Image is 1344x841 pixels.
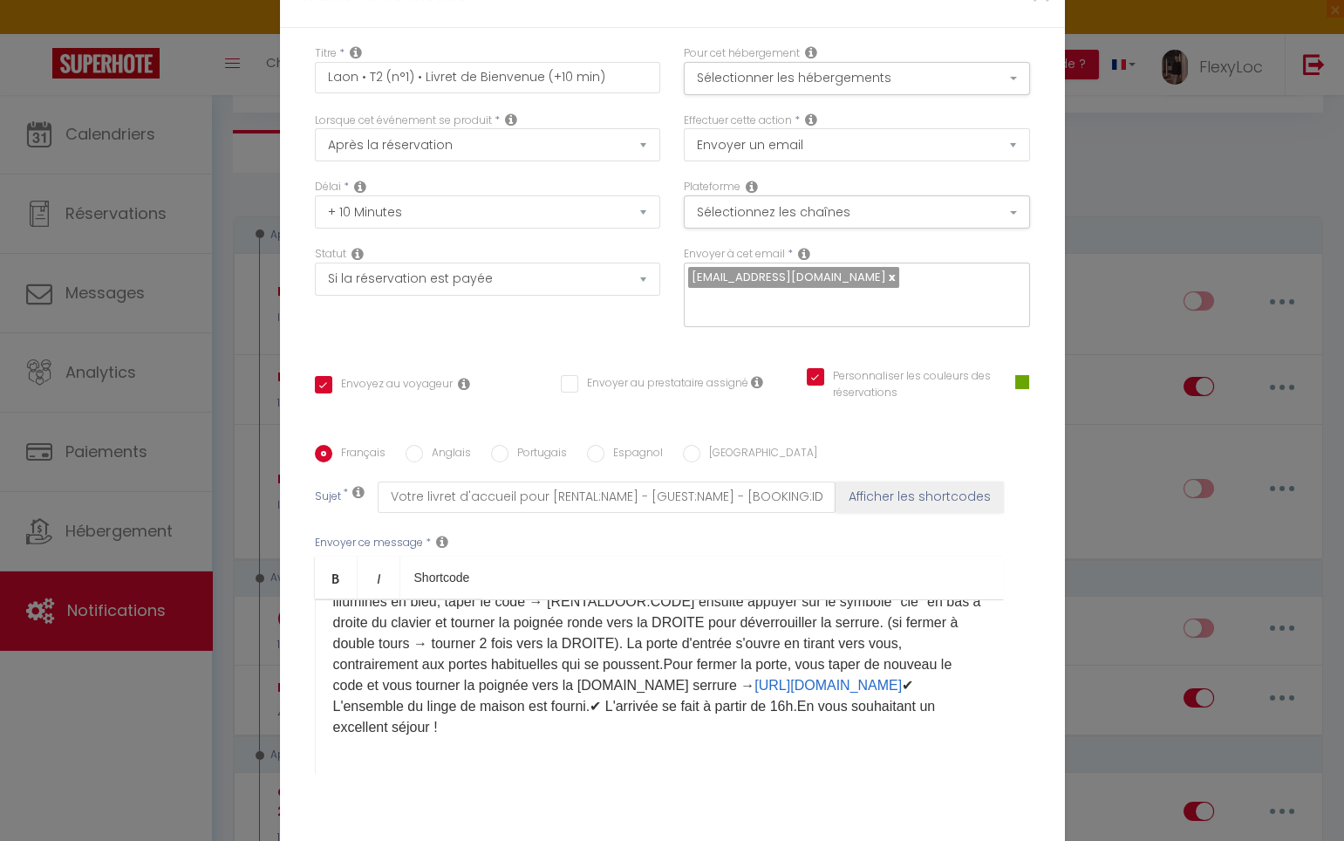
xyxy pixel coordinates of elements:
[505,113,517,126] i: Event Occur
[315,179,341,195] label: Délai
[358,557,400,598] a: Italic
[315,535,423,551] label: Envoyer ce message
[333,466,986,738] p: Bonjour [GUEST:FIRST_NAME],Vous trouverez ci-joint votre livret d'accueil contenant toutes les in...
[351,247,364,261] i: Booking status
[684,113,792,129] label: Effectuer cette action
[684,62,1030,95] button: Sélectionner les hébergements
[684,45,800,62] label: Pour cet hébergement
[332,376,453,395] label: Envoyez au voyageur
[692,269,886,285] span: [EMAIL_ADDRESS][DOMAIN_NAME]
[400,557,484,598] a: Shortcode
[458,377,470,391] i: Envoyer au voyageur
[684,179,740,195] label: Plateforme
[315,45,337,62] label: Titre
[350,45,362,59] i: Title
[754,678,902,693] a: [URL][DOMAIN_NAME]
[332,445,385,464] label: Français
[751,375,763,389] i: Envoyer au prestataire si il est assigné
[315,246,346,263] label: Statut
[805,45,817,59] i: This Rental
[423,445,471,464] label: Anglais
[604,445,663,464] label: Espagnol
[354,180,366,194] i: Action Time
[315,113,492,129] label: Lorsque cet événement se produit
[508,445,567,464] label: Portugais
[798,247,810,261] i: Recipient
[684,246,785,263] label: Envoyer à cet email
[315,557,358,598] a: Bold
[836,482,1004,513] button: Afficher les shortcodes
[700,445,817,464] label: [GEOGRAPHIC_DATA]
[684,195,1030,229] button: Sélectionnez les chaînes
[746,180,758,194] i: Action Channel
[352,485,365,499] i: Subject
[805,113,817,126] i: Action Type
[315,489,341,507] label: Sujet
[436,535,448,549] i: Message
